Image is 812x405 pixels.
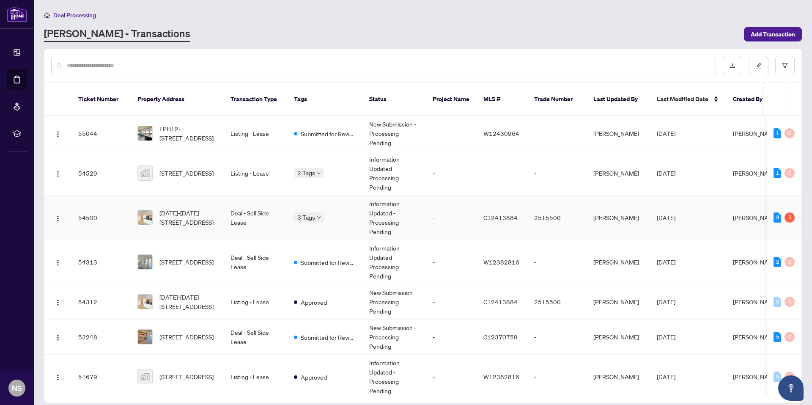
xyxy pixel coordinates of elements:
[159,208,217,227] span: [DATE]-[DATE][STREET_ADDRESS]
[749,56,768,75] button: edit
[362,196,426,240] td: Information Updated - Processing Pending
[426,151,477,196] td: -
[785,168,795,178] div: 0
[131,83,224,116] th: Property Address
[527,116,587,151] td: -
[159,292,217,311] span: [DATE]-[DATE][STREET_ADDRESS]
[587,151,650,196] td: [PERSON_NAME]
[71,355,131,399] td: 51679
[44,12,50,18] span: home
[426,284,477,320] td: -
[756,63,762,69] span: edit
[657,258,675,266] span: [DATE]
[527,83,587,116] th: Trade Number
[774,168,781,178] div: 1
[744,27,802,41] button: Add Transaction
[657,214,675,221] span: [DATE]
[317,171,321,175] span: down
[55,374,61,381] img: Logo
[587,320,650,355] td: [PERSON_NAME]
[751,28,795,41] span: Add Transaction
[138,255,152,269] img: thumbnail-img
[287,83,362,116] th: Tags
[527,240,587,284] td: -
[426,116,477,151] td: -
[587,196,650,240] td: [PERSON_NAME]
[527,196,587,240] td: 2515500
[55,131,61,138] img: Logo
[587,284,650,320] td: [PERSON_NAME]
[426,196,477,240] td: -
[483,373,519,380] span: W12382816
[297,168,315,178] span: 2 Tags
[426,355,477,399] td: -
[51,295,65,309] button: Logo
[483,214,518,221] span: C12413884
[587,240,650,284] td: [PERSON_NAME]
[733,258,779,266] span: [PERSON_NAME]
[785,212,795,223] div: 5
[426,320,477,355] td: -
[71,151,131,196] td: 54529
[527,320,587,355] td: -
[362,284,426,320] td: New Submission - Processing Pending
[782,63,788,69] span: filter
[71,116,131,151] td: 55044
[733,214,779,221] span: [PERSON_NAME]
[53,11,96,19] span: Deal Processing
[362,116,426,151] td: New Submission - Processing Pending
[159,124,217,143] span: LPH12-[STREET_ADDRESS]
[733,298,779,306] span: [PERSON_NAME]
[483,333,518,341] span: C12370759
[51,127,65,140] button: Logo
[138,126,152,141] img: thumbnail-img
[55,334,61,341] img: Logo
[301,298,327,307] span: Approved
[733,373,779,380] span: [PERSON_NAME]
[587,83,650,116] th: Last Updated By
[362,83,426,116] th: Status
[657,169,675,177] span: [DATE]
[71,240,131,284] td: 54313
[726,83,777,116] th: Created By
[138,330,152,344] img: thumbnail-img
[527,151,587,196] td: -
[301,258,356,267] span: Submitted for Review
[657,94,708,104] span: Last Modified Date
[224,151,287,196] td: Listing - Lease
[657,373,675,380] span: [DATE]
[785,332,795,342] div: 0
[224,320,287,355] td: Deal - Sell Side Lease
[785,297,795,307] div: 0
[657,298,675,306] span: [DATE]
[7,6,27,22] img: logo
[785,257,795,267] div: 0
[785,372,795,382] div: 0
[224,116,287,151] td: Listing - Lease
[426,240,477,284] td: -
[362,151,426,196] td: Information Updated - Processing Pending
[483,298,518,306] span: C12413884
[657,333,675,341] span: [DATE]
[51,255,65,269] button: Logo
[527,355,587,399] td: -
[477,83,527,116] th: MLS #
[301,333,356,342] span: Submitted for Review
[301,129,356,138] span: Submitted for Review
[71,320,131,355] td: 53248
[774,372,781,382] div: 0
[71,196,131,240] td: 54500
[362,320,426,355] td: New Submission - Processing Pending
[587,116,650,151] td: [PERSON_NAME]
[138,166,152,180] img: thumbnail-img
[71,284,131,320] td: 54312
[138,210,152,225] img: thumbnail-img
[51,330,65,344] button: Logo
[71,83,131,116] th: Ticket Number
[426,83,477,116] th: Project Name
[785,128,795,138] div: 0
[51,211,65,224] button: Logo
[224,284,287,320] td: Listing - Lease
[12,382,22,394] span: NS
[55,171,61,177] img: Logo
